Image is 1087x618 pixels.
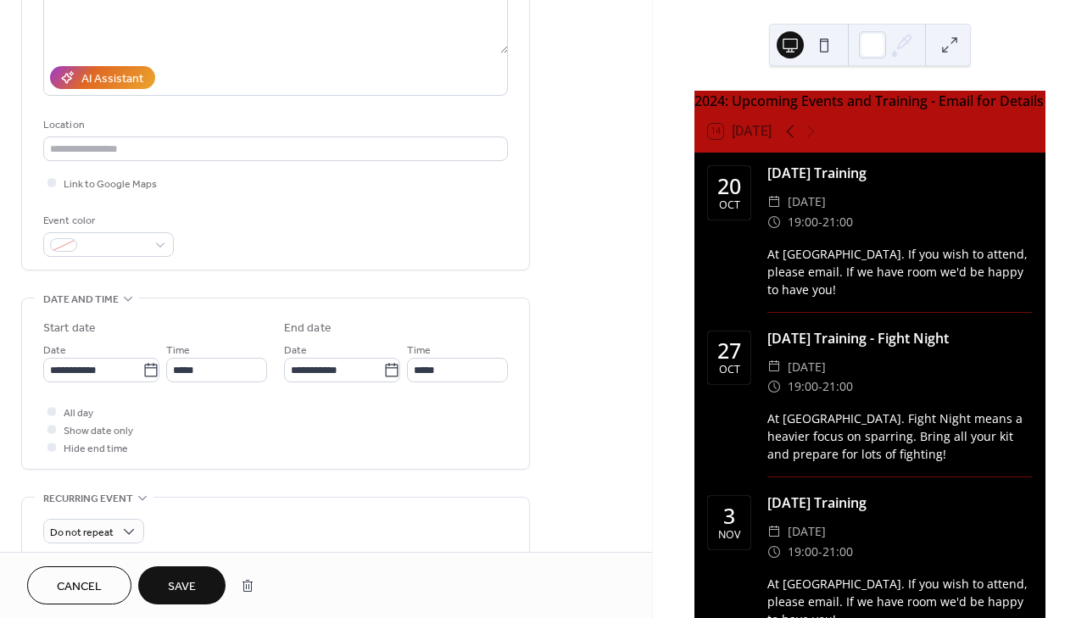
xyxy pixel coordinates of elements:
[43,291,119,309] span: Date and time
[788,542,818,562] span: 19:00
[767,376,781,397] div: ​
[166,342,190,359] span: Time
[64,440,128,458] span: Hide end time
[43,490,133,508] span: Recurring event
[788,357,826,377] span: [DATE]
[767,493,1032,513] div: [DATE] Training
[50,66,155,89] button: AI Assistant
[57,578,102,596] span: Cancel
[64,175,157,193] span: Link to Google Maps
[168,578,196,596] span: Save
[767,192,781,212] div: ​
[767,328,1032,348] div: [DATE] Training - Fight Night
[694,91,1045,111] div: 2024: Upcoming Events and Training - Email for Details
[43,320,96,337] div: Start date
[788,192,826,212] span: [DATE]
[64,404,93,422] span: All day
[767,212,781,232] div: ​
[43,116,504,134] div: Location
[788,376,818,397] span: 19:00
[719,200,740,211] div: Oct
[767,357,781,377] div: ​
[81,70,143,88] div: AI Assistant
[284,320,332,337] div: End date
[50,523,114,543] span: Do not repeat
[717,340,741,361] div: 27
[818,212,822,232] span: -
[27,566,131,604] button: Cancel
[818,542,822,562] span: -
[43,212,170,230] div: Event color
[822,376,853,397] span: 21:00
[767,409,1032,463] div: At [GEOGRAPHIC_DATA]. Fight Night means a heavier focus on sparring. Bring all your kit and prepa...
[64,422,133,440] span: Show date only
[43,342,66,359] span: Date
[407,342,431,359] span: Time
[767,542,781,562] div: ​
[719,365,740,376] div: Oct
[284,342,307,359] span: Date
[822,212,853,232] span: 21:00
[788,521,826,542] span: [DATE]
[138,566,226,604] button: Save
[788,212,818,232] span: 19:00
[717,175,741,197] div: 20
[767,245,1032,298] div: At [GEOGRAPHIC_DATA]. If you wish to attend, please email. If we have room we'd be happy to have ...
[767,163,1032,183] div: [DATE] Training
[723,505,735,526] div: 3
[818,376,822,397] span: -
[822,542,853,562] span: 21:00
[718,530,740,541] div: Nov
[767,521,781,542] div: ​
